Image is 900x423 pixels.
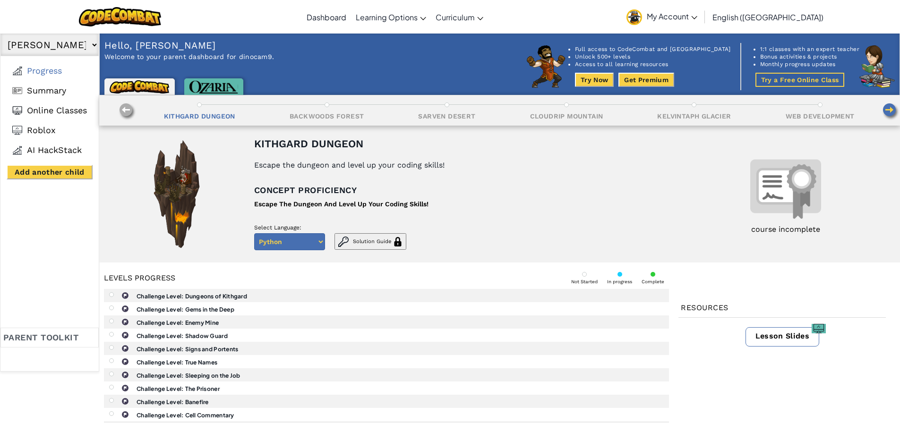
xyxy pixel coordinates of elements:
[27,145,82,155] span: AI HackStack
[254,161,445,170] div: Escape the dungeon and level up your coding skills!
[712,12,823,22] span: English ([GEOGRAPHIC_DATA])
[12,145,22,155] img: AI Hackstack
[137,385,220,392] b: Challenge Level: The Prisoner
[121,398,129,405] img: IconChallengeLevel.svg
[254,183,626,197] p: Concept proficiency
[121,358,129,365] img: IconChallengeLevel.svg
[164,112,235,120] div: Kithgard Dungeon
[882,102,900,121] img: Move right
[356,12,418,22] span: Learning Options
[79,7,162,26] img: CodeCombat logo
[678,298,886,318] div: Resources
[859,45,895,88] img: CodeCombat character
[121,292,129,299] img: IconChallengeLevel.svg
[0,328,99,371] a: Parent toolkit
[7,165,93,179] button: Add another child
[755,73,845,87] button: Try a Free Online Class
[110,80,170,93] img: CodeCombat logo
[647,11,697,21] span: My Account
[626,9,642,25] img: avatar
[418,112,475,120] div: Sarven Desert
[8,140,92,160] a: AI Hackstack AI HackStack
[750,154,821,225] img: Certificate image
[618,73,674,87] button: Get Premium
[121,305,129,313] img: IconChallengeLevel.svg
[8,81,92,101] a: Summary Summary
[121,371,129,379] img: IconChallengeLevel.svg
[121,411,129,418] img: IconChallengeLevel.svg
[137,346,238,353] b: Challenge Level: Signs and Portents
[353,238,391,245] span: Solution Guide
[121,384,129,392] img: IconChallengeLevel.svg
[137,306,234,313] b: Challenge Level: Gems in the Deep
[104,38,274,52] p: Hello, [PERSON_NAME]
[27,105,87,116] span: Online Classes
[436,12,475,22] span: Curriculum
[147,135,206,253] img: Campaign image
[575,45,731,53] li: Full access to CodeCombat and [GEOGRAPHIC_DATA]
[622,2,702,32] a: My Account
[137,293,247,300] b: Challenge Level: Dungeons of Kithgard
[27,85,66,96] span: Summary
[137,332,228,339] b: Challenge Level: Shadow Guard
[642,279,664,284] div: Complete
[121,318,129,326] img: IconChallengeLevel.svg
[760,45,859,53] li: 1:1 classes with an expert teacher
[254,138,363,150] div: Kithgard Dungeon
[27,66,62,76] span: Progress
[393,237,403,246] img: Solution Guide Icon
[575,60,731,68] li: Access to all learning resources
[812,324,826,333] img: Slides icon
[8,61,92,81] a: Progress Progress
[137,412,234,419] b: Challenge Level: Cell Commentary
[657,112,731,120] div: Kelvintaph Glacier
[530,112,603,120] div: Cloudrip Mountain
[575,53,731,60] li: Unlock 500+ levels
[755,331,809,340] span: Lesson Slides
[189,81,238,93] img: Ozaria logo
[104,52,274,61] p: Welcome to your parent dashboard for dinocam9.
[708,4,828,30] a: English ([GEOGRAPHIC_DATA])
[12,126,22,135] img: Roblox
[575,73,614,87] button: Try Now
[8,120,92,140] a: Roblox Roblox
[751,225,820,234] div: course incomplete
[786,112,855,120] div: Web Development
[254,224,406,231] p: Select Language:
[7,165,93,180] a: Add another child
[760,53,859,60] li: Bonus activities & projects
[338,237,349,247] img: Solution Guide Icon
[12,66,22,76] img: Progress
[760,60,859,68] li: Monthly progress updates
[12,86,22,95] img: Summary
[290,112,364,120] div: Backwoods Forest
[527,45,566,88] img: CodeCombat character
[137,398,209,406] b: Challenge Level: Banefire
[137,319,219,326] b: Challenge Level: Enemy Mine
[431,4,488,30] a: Curriculum
[0,328,99,347] div: Parent toolkit
[27,125,56,135] span: Roblox
[8,101,92,120] a: Online Classes Online Classes
[137,359,217,366] b: Challenge Level: True Names
[571,279,598,284] div: Not Started
[137,372,240,379] b: Challenge Level: Sleeping on the Job
[121,345,129,352] img: IconChallengeLevel.svg
[12,106,22,115] img: Online Classes
[118,102,137,121] img: Move left
[351,4,431,30] a: Learning Options
[302,4,351,30] a: Dashboard
[607,279,632,284] div: In progress
[334,233,406,250] button: Solution Guide
[254,197,429,211] div: Escape The Dungeon And Level Up Your Coding Skills!
[121,331,129,339] img: IconChallengeLevel.svg
[104,273,175,283] div: Levels progress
